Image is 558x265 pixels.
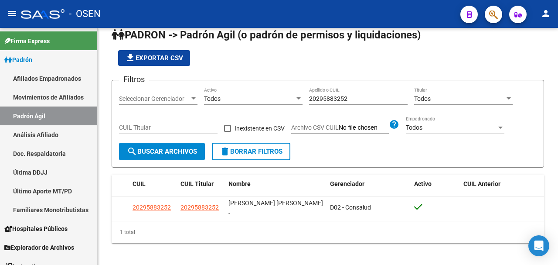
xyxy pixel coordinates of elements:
[4,224,68,234] span: Hospitales Públicos
[235,123,285,134] span: Inexistente en CSV
[541,8,551,19] mat-icon: person
[228,180,251,187] span: Nombre
[133,180,146,187] span: CUIL
[7,8,17,19] mat-icon: menu
[177,175,225,193] datatable-header-cell: CUIL Titular
[180,204,219,211] span: 20295883252
[125,54,183,62] span: Exportar CSV
[225,175,327,193] datatable-header-cell: Nombre
[69,4,101,24] span: - OSEN
[180,180,214,187] span: CUIL Titular
[119,95,190,103] span: Seleccionar Gerenciador
[4,243,74,252] span: Explorador de Archivos
[327,175,411,193] datatable-header-cell: Gerenciador
[118,50,190,66] button: Exportar CSV
[129,175,177,193] datatable-header-cell: CUIL
[127,146,137,157] mat-icon: search
[4,55,32,65] span: Padrón
[119,143,205,160] button: Buscar Archivos
[414,180,432,187] span: Activo
[339,124,389,132] input: Archivo CSV CUIL
[212,143,290,160] button: Borrar Filtros
[228,200,323,217] span: [PERSON_NAME] [PERSON_NAME] -
[460,175,544,193] datatable-header-cell: CUIL Anterior
[330,204,371,211] span: D02 - Consalud
[220,148,282,155] span: Borrar Filtros
[463,180,500,187] span: CUIL Anterior
[406,124,422,131] span: Todos
[204,95,221,102] span: Todos
[389,119,399,130] mat-icon: help
[112,221,544,243] div: 1 total
[125,52,136,63] mat-icon: file_download
[411,175,460,193] datatable-header-cell: Activo
[112,29,421,41] span: PADRON -> Padrón Agil (o padrón de permisos y liquidaciones)
[291,124,339,131] span: Archivo CSV CUIL
[119,73,149,86] h3: Filtros
[4,36,50,46] span: Firma Express
[528,235,549,256] div: Open Intercom Messenger
[330,180,364,187] span: Gerenciador
[127,148,197,155] span: Buscar Archivos
[220,146,230,157] mat-icon: delete
[414,95,431,102] span: Todos
[133,204,171,211] span: 20295883252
